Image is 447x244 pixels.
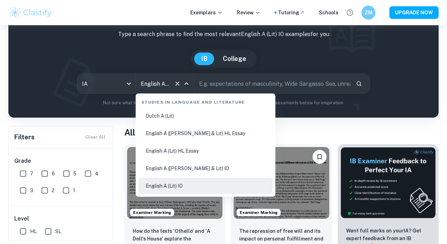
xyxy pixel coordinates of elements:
[124,126,439,139] h1: All English A (Lit) IO Examples
[194,74,350,93] input: E.g. expectations of masculinity, Wide Sargasso Sea, unrealistic beauty standards...
[77,74,135,93] div: IA
[30,228,37,235] span: HL
[361,6,375,20] button: ZM
[14,99,433,106] p: Not sure what to search for? You can always look through our example Internal Assessments below f...
[278,9,305,16] a: Tutoring
[30,187,33,194] span: 3
[14,132,35,142] h6: Filters
[139,108,273,124] li: Dutch A (Lit)
[237,209,280,216] span: Examiner Marking
[14,157,108,165] h6: Grade
[95,170,98,177] span: 4
[353,78,365,90] button: Search
[173,79,182,89] button: Clear
[139,160,273,176] li: English A ([PERSON_NAME] & Lit) IO
[14,30,433,39] p: Type a search phrase to find the most relevant English A (Lit) IO examples for you
[194,53,214,65] button: IB
[30,170,33,177] span: 7
[139,93,273,108] div: Studies in Language and Literature
[130,209,174,216] span: Examiner Marking
[139,143,273,159] li: English A (Lit) HL Essay
[313,150,327,164] button: Bookmark
[73,170,76,177] span: 5
[344,7,356,19] button: Help and Feedback
[139,178,273,194] li: English A (Lit) IO
[389,6,439,19] button: UPGRADE NOW
[52,187,54,194] span: 2
[52,170,55,177] span: 6
[216,53,253,65] button: College
[73,187,75,194] span: 1
[127,147,222,219] img: English A (Lit) IO IA example thumbnail: How do the texts 'Othello' and 'A Doll's
[8,6,53,20] img: Clastify logo
[14,215,108,223] h6: Level
[234,147,329,219] img: English A (Lit) IO IA example thumbnail: The repression of free will and its impa
[55,228,61,235] span: SL
[340,147,436,218] img: Thumbnail
[319,9,338,16] a: Schools
[182,79,191,89] button: Close
[365,9,373,16] h6: ZM
[190,9,223,16] p: Exemplars
[237,9,261,16] p: Review
[139,125,273,141] li: English A ([PERSON_NAME] & Lit) HL Essay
